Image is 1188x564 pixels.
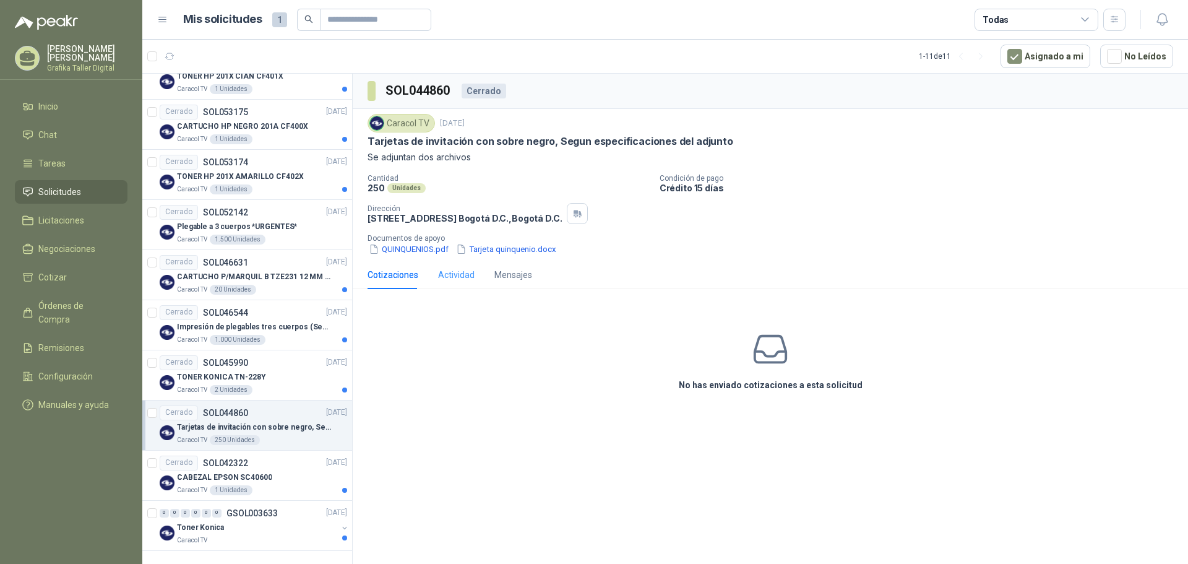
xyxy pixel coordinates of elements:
p: [DATE] [326,256,347,268]
img: Company Logo [160,74,174,89]
p: [DATE] [326,457,347,469]
div: Cerrado [160,406,198,420]
a: Solicitudes [15,180,127,204]
p: Caracol TV [177,235,207,245]
span: Inicio [38,100,58,113]
div: Cerrado [160,105,198,119]
img: Company Logo [160,275,174,290]
p: Caracol TV [177,285,207,295]
p: Tarjetas de invitación con sobre negro, Segun especificaciones del adjunto [177,422,331,433]
p: SOL046544 [203,308,248,317]
img: Company Logo [160,325,174,340]
span: Órdenes de Compra [38,299,116,326]
p: Cantidad [368,174,650,183]
div: 1.000 Unidades [210,335,265,345]
img: Company Logo [160,475,174,490]
p: Caracol TV [177,485,207,495]
div: Mensajes [494,268,532,282]
p: Caracol TV [177,335,207,345]
p: Grafika Taller Digital [47,64,127,72]
span: Configuración [38,370,93,383]
a: Licitaciones [15,209,127,232]
a: Órdenes de Compra [15,294,127,331]
div: 250 Unidades [210,435,260,445]
div: 1.500 Unidades [210,235,265,245]
span: Manuales y ayuda [38,398,109,412]
p: TONER KONICA TN-228Y [177,371,266,383]
img: Company Logo [160,526,174,540]
div: Actividad [438,268,475,282]
p: SOL052142 [203,208,248,217]
div: 20 Unidades [210,285,256,295]
div: Unidades [387,183,426,193]
p: [DATE] [326,306,347,318]
div: 1 Unidades [210,485,252,495]
p: CARTUCHO P/MARQUIL B TZE231 12 MM X 8MM [177,271,331,283]
div: Cotizaciones [368,268,418,282]
div: Caracol TV [368,114,435,132]
a: CerradoSOL053174[DATE] Company LogoTONER HP 201X AMARILLO CF402XCaracol TV1 Unidades [142,150,352,200]
img: Company Logo [160,175,174,189]
p: SOL046631 [203,258,248,267]
img: Company Logo [160,225,174,240]
img: Company Logo [160,124,174,139]
div: 1 - 11 de 11 [919,46,991,66]
p: Toner Konica [177,522,224,534]
div: 0 [212,509,222,518]
div: Todas [983,13,1009,27]
span: search [304,15,313,24]
p: Impresión de plegables tres cuerpos (Seguridad y salud en el trabajo) [177,321,331,333]
img: Logo peakr [15,15,78,30]
div: Cerrado [160,155,198,170]
img: Company Logo [160,425,174,440]
div: 1 Unidades [210,84,252,94]
button: Tarjeta quinquenio.docx [455,243,557,256]
p: Caracol TV [177,435,207,445]
div: 1 Unidades [210,184,252,194]
button: QUINQUENIOS.pdf [368,243,450,256]
p: Crédito 15 días [660,183,1183,193]
p: TONER HP 201X CIAN CF401X [177,71,283,82]
p: [STREET_ADDRESS] Bogotá D.C. , Bogotá D.C. [368,213,562,223]
span: Chat [38,128,57,142]
p: Condición de pago [660,174,1183,183]
h3: SOL044860 [385,81,452,100]
button: No Leídos [1100,45,1173,68]
span: Remisiones [38,341,84,355]
a: 0 0 0 0 0 0 GSOL003633[DATE] Company LogoToner KonicaCaracol TV [160,506,350,545]
a: Negociaciones [15,237,127,261]
div: 0 [170,509,179,518]
h1: Mis solicitudes [183,11,262,28]
p: SOL042322 [203,459,248,467]
a: CerradoSOL045990[DATE] Company LogoTONER KONICA TN-228YCaracol TV2 Unidades [142,350,352,401]
p: Se adjuntan dos archivos [368,150,1173,164]
a: CerradoSOL052142[DATE] Company LogoPlegable a 3 cuerpos *URGENTES*Caracol TV1.500 Unidades [142,200,352,250]
p: Caracol TV [177,134,207,144]
h3: No has enviado cotizaciones a esta solicitud [679,378,863,392]
a: Configuración [15,365,127,388]
p: Dirección [368,204,562,213]
a: Inicio [15,95,127,118]
p: [DATE] [326,357,347,368]
p: Caracol TV [177,536,207,545]
a: Tareas [15,152,127,175]
p: GSOL003633 [226,509,278,518]
div: 0 [191,509,200,518]
div: Cerrado [462,84,506,98]
a: CerradoSOL046631[DATE] Company LogoCARTUCHO P/MARQUIL B TZE231 12 MM X 8MMCaracol TV20 Unidades [142,250,352,300]
p: [DATE] [326,407,347,419]
div: Cerrado [160,205,198,220]
a: CerradoSOL053176[DATE] Company LogoTONER HP 201X CIAN CF401XCaracol TV1 Unidades [142,50,352,100]
div: 0 [181,509,190,518]
p: SOL053174 [203,158,248,167]
div: Cerrado [160,255,198,270]
div: 0 [160,509,169,518]
span: 1 [272,12,287,27]
div: 2 Unidades [210,385,252,395]
span: Tareas [38,157,66,170]
p: Caracol TV [177,184,207,194]
span: Cotizar [38,271,67,284]
p: 250 [368,183,385,193]
p: Caracol TV [177,84,207,94]
p: Caracol TV [177,385,207,395]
